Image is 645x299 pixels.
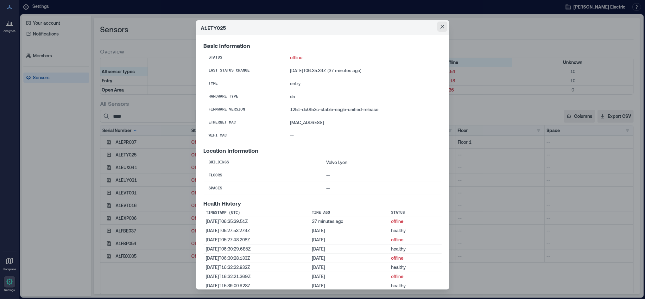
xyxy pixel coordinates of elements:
td: entry [285,77,442,90]
td: [DATE]T16:32:22.832Z [204,263,309,272]
th: Type [204,77,285,90]
td: [DATE]T05:27:48.208Z [204,235,309,245]
th: Timestamp (UTC) [204,209,309,217]
td: [DATE]T16:32:21.369Z [204,272,309,281]
th: Firmware Version [204,103,285,116]
th: Status [389,209,441,217]
td: [DATE] [309,281,389,290]
td: healthy [389,281,441,290]
button: Close [437,22,447,32]
td: [DATE]T06:30:28.133Z [204,254,309,263]
td: [DATE] [309,272,389,281]
p: Health History [204,200,442,207]
td: [DATE] [309,254,389,263]
td: [DATE] [309,263,389,272]
td: [DATE]T06:30:29.685Z [204,245,309,254]
td: healthy [389,226,441,235]
td: [DATE] [309,235,389,245]
th: Status [204,51,285,64]
p: Basic Information [204,42,442,49]
td: offline [389,217,441,226]
th: WiFi MAC [204,129,285,142]
header: A1ETY025 [196,20,449,35]
td: offline [285,51,442,64]
th: Floors [204,169,321,182]
td: healthy [389,245,441,254]
td: healthy [389,263,441,272]
td: Volvo Lyon [321,156,441,169]
th: Hardware Type [204,90,285,103]
td: [MAC_ADDRESS] [285,116,442,129]
td: offline [389,272,441,281]
td: 1251-dc0f53c-stable-eagle-unified-release [285,103,442,116]
td: [DATE]T06:35:39Z (37 minutes ago) [285,64,442,77]
th: Time Ago [309,209,389,217]
td: [DATE]T06:35:39.51Z [204,217,309,226]
td: -- [285,129,442,142]
td: [DATE] [309,226,389,235]
th: Ethernet MAC [204,116,285,129]
td: 37 minutes ago [309,217,389,226]
th: Spaces [204,182,321,195]
th: Buildings [204,156,321,169]
td: -- [321,169,441,182]
td: [DATE]T15:39:00.928Z [204,281,309,290]
td: offline [389,235,441,245]
td: -- [321,182,441,195]
td: [DATE] [309,245,389,254]
p: Location Information [204,147,442,154]
td: s5 [285,90,442,103]
td: [DATE]T05:27:53.279Z [204,226,309,235]
th: Last Status Change [204,64,285,77]
td: offline [389,254,441,263]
